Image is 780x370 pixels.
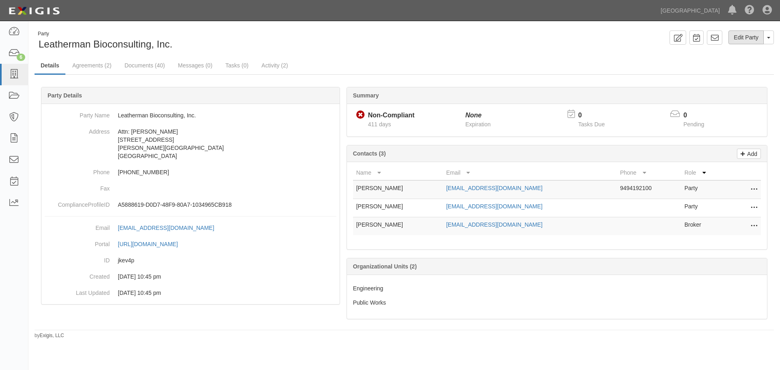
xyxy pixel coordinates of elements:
div: Party [38,30,173,37]
dt: Portal [45,236,110,248]
a: [URL][DOMAIN_NAME] [118,241,187,247]
span: Expiration [466,121,491,128]
p: A5888619-D0D7-48F9-80A7-1034965CB918 [118,201,336,209]
td: Party [681,199,728,217]
b: Summary [353,92,379,99]
a: Details [35,57,65,75]
a: Exigis, LLC [40,333,64,338]
span: Engineering [353,285,383,292]
span: Since 08/08/2024 [368,121,391,128]
td: [PERSON_NAME] [353,180,443,199]
i: None [466,112,482,119]
dd: 08/05/2024 10:45 pm [45,285,336,301]
a: Edit Party [728,30,764,44]
td: Broker [681,217,728,236]
div: 6 [17,54,25,61]
dd: [PHONE_NUMBER] [45,164,336,180]
dt: Fax [45,180,110,193]
dt: Email [45,220,110,232]
a: [GEOGRAPHIC_DATA] [656,2,724,19]
a: [EMAIL_ADDRESS][DOMAIN_NAME] [446,185,542,191]
dd: 08/05/2024 10:45 pm [45,268,336,285]
dd: Leatherman Bioconsulting, Inc. [45,107,336,123]
span: Leatherman Bioconsulting, Inc. [39,39,173,50]
a: [EMAIL_ADDRESS][DOMAIN_NAME] [446,203,542,210]
td: Party [681,180,728,199]
a: [EMAIL_ADDRESS][DOMAIN_NAME] [446,221,542,228]
th: Name [353,165,443,180]
div: Non-Compliant [368,111,415,120]
b: Contacts (3) [353,150,386,157]
b: Party Details [48,92,82,99]
span: Tasks Due [578,121,604,128]
dd: jkev4p [45,252,336,268]
img: logo-5460c22ac91f19d4615b14bd174203de0afe785f0fc80cf4dbbc73dc1793850b.png [6,4,62,18]
dt: ComplianceProfileID [45,197,110,209]
dt: Created [45,268,110,281]
a: Add [737,149,761,159]
small: by [35,332,64,339]
th: Phone [617,165,681,180]
span: Pending [683,121,704,128]
td: [PERSON_NAME] [353,199,443,217]
dt: Address [45,123,110,136]
dd: Attn: [PERSON_NAME] [STREET_ADDRESS] [PERSON_NAME][GEOGRAPHIC_DATA] [GEOGRAPHIC_DATA] [45,123,336,164]
th: Email [443,165,617,180]
dt: Party Name [45,107,110,119]
p: 0 [683,111,714,120]
a: [EMAIL_ADDRESS][DOMAIN_NAME] [118,225,223,231]
td: [PERSON_NAME] [353,217,443,236]
span: Public Works [353,299,386,306]
dt: ID [45,252,110,264]
div: Leatherman Bioconsulting, Inc. [35,30,398,51]
a: Agreements (2) [66,57,117,74]
th: Role [681,165,728,180]
b: Organizational Units (2) [353,263,417,270]
a: Documents (40) [118,57,171,74]
div: [EMAIL_ADDRESS][DOMAIN_NAME] [118,224,214,232]
dt: Phone [45,164,110,176]
i: Help Center - Complianz [745,6,754,15]
dt: Last Updated [45,285,110,297]
a: Tasks (0) [219,57,255,74]
p: 0 [578,111,615,120]
a: Activity (2) [256,57,294,74]
i: Non-Compliant [356,111,365,119]
td: 9494192100 [617,180,681,199]
p: Add [745,149,757,158]
a: Messages (0) [172,57,219,74]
